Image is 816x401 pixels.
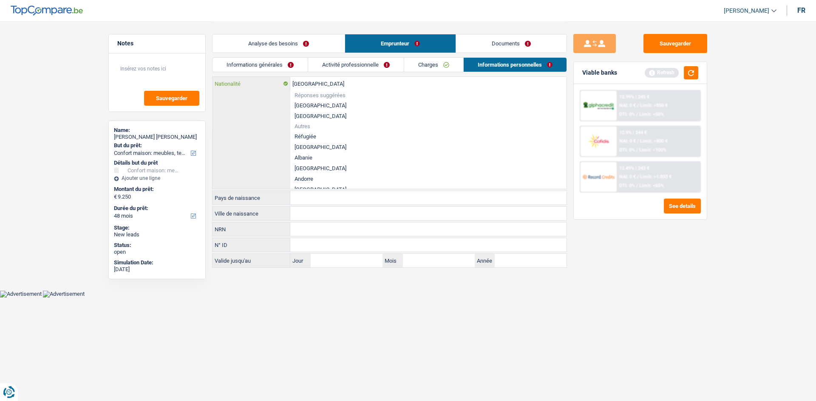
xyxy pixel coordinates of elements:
[345,34,456,53] a: Emprunteur
[645,68,679,77] div: Refresh
[290,152,567,163] li: Albanie
[583,101,614,111] img: AlphaCredit
[619,165,649,171] div: 12.49% | 243 €
[290,163,567,174] li: [GEOGRAPHIC_DATA]
[290,111,567,121] li: [GEOGRAPHIC_DATA]
[640,138,668,144] span: Limit: >800 €
[619,183,635,188] span: DTI: 0%
[619,138,636,144] span: NAI: 0 €
[311,254,382,267] input: JJ
[212,34,345,53] a: Analyse des besoins
[619,112,635,117] span: DTI: 0%
[464,58,567,72] a: Informations personnelles
[583,133,614,149] img: Cofidis
[639,183,664,188] span: Limit: <65%
[404,58,463,72] a: Charges
[639,112,664,117] span: Limit: <50%
[212,238,290,252] label: N° ID
[114,193,117,200] span: €
[583,169,614,185] img: Record Credits
[639,147,666,153] span: Limit: <100%
[212,254,290,267] label: Valide jusqu'au
[619,94,649,100] div: 12.99% | 245 €
[43,291,85,297] img: Advertisement
[114,175,200,181] div: Ajouter une ligne
[619,174,636,179] span: NAI: 0 €
[144,91,199,106] button: Sauvegarder
[290,184,567,195] li: [GEOGRAPHIC_DATA]
[295,93,562,98] span: Réponses suggérées
[114,224,200,231] div: Stage:
[212,191,290,205] label: Pays de naissance
[290,222,567,236] input: 12.12.12-123.12
[664,199,701,213] button: See details
[640,174,671,179] span: Limit: >1.033 €
[212,77,290,90] label: Nationalité
[308,58,404,72] a: Activité professionnelle
[403,254,475,267] input: MM
[636,147,638,153] span: /
[724,7,769,14] span: [PERSON_NAME]
[290,238,567,252] input: 590-1234567-89
[582,69,617,76] div: Viable banks
[456,34,567,53] a: Documents
[295,123,562,129] span: Autres
[212,222,290,236] label: NRN
[212,58,308,72] a: Informations générales
[637,138,639,144] span: /
[640,103,668,108] span: Limit: >850 €
[114,160,200,166] div: Détails but du prêt
[290,174,567,184] li: Andorre
[637,174,639,179] span: /
[11,6,83,16] img: TopCompare Logo
[114,231,200,238] div: New leads
[114,249,200,255] div: open
[636,112,638,117] span: /
[797,6,805,14] div: fr
[637,103,639,108] span: /
[636,183,638,188] span: /
[619,147,635,153] span: DTI: 0%
[643,34,707,53] button: Sauvegarder
[114,134,200,140] div: [PERSON_NAME] [PERSON_NAME]
[212,207,290,220] label: Ville de naissance
[290,142,567,152] li: [GEOGRAPHIC_DATA]
[114,142,198,149] label: But du prêt:
[619,130,647,135] div: 12.9% | 244 €
[290,100,567,111] li: [GEOGRAPHIC_DATA]
[114,242,200,249] div: Status:
[156,95,187,101] span: Sauvegarder
[290,77,567,90] input: Belgique
[117,40,197,47] h5: Notes
[114,127,200,134] div: Name:
[382,254,403,267] label: Mois
[290,254,311,267] label: Jour
[475,254,495,267] label: Année
[619,103,636,108] span: NAI: 0 €
[290,131,567,142] li: Réfugiée
[114,186,198,193] label: Montant du prêt:
[717,4,776,18] a: [PERSON_NAME]
[290,191,567,205] input: Belgique
[114,205,198,212] label: Durée du prêt:
[495,254,567,267] input: AAAA
[114,266,200,273] div: [DATE]
[114,259,200,266] div: Simulation Date:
